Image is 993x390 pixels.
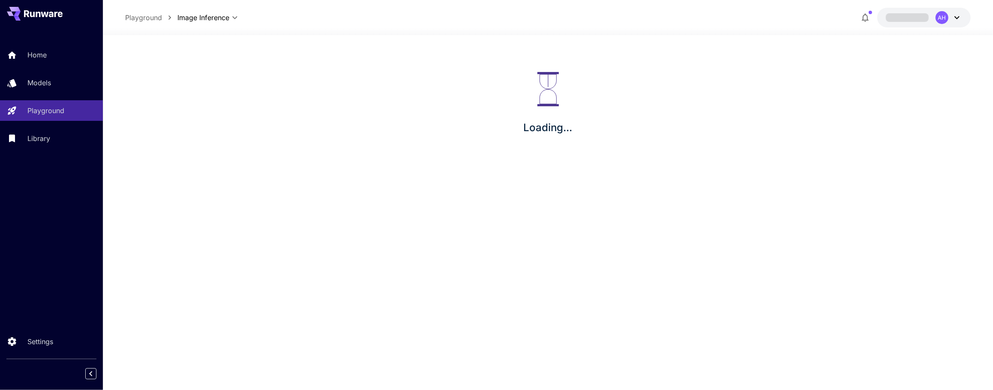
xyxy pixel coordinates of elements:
[877,8,971,27] button: AH
[524,120,573,135] p: Loading...
[27,78,51,88] p: Models
[125,12,177,23] nav: breadcrumb
[92,366,103,381] div: Collapse sidebar
[27,50,47,60] p: Home
[27,105,64,116] p: Playground
[27,133,50,144] p: Library
[125,12,162,23] a: Playground
[27,336,53,347] p: Settings
[936,11,948,24] div: AH
[85,368,96,379] button: Collapse sidebar
[177,12,229,23] span: Image Inference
